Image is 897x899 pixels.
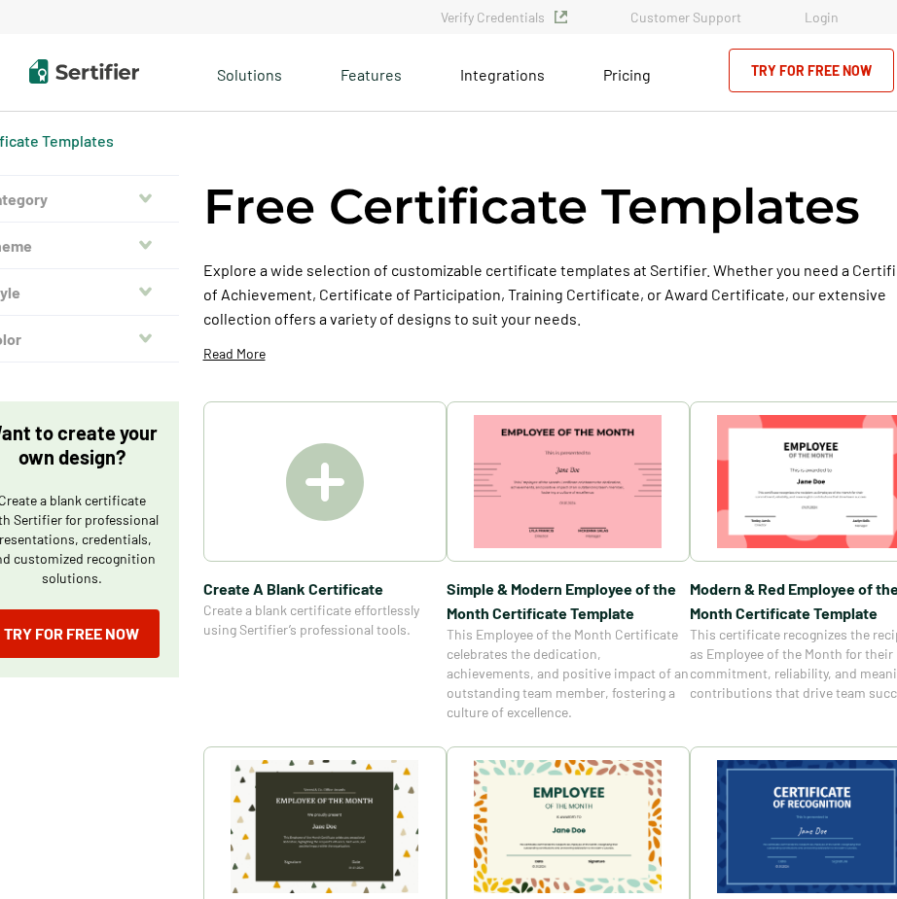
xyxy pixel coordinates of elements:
[555,11,567,23] img: Verified
[203,344,266,363] p: Read More
[474,415,663,548] img: Simple & Modern Employee of the Month Certificate Template
[203,576,447,601] span: Create A Blank Certificate
[447,576,690,625] span: Simple & Modern Employee of the Month Certificate Template
[341,60,402,85] span: Features
[729,49,894,92] a: Try for Free Now
[231,760,419,893] img: Simple & Colorful Employee of the Month Certificate Template
[447,401,690,722] a: Simple & Modern Employee of the Month Certificate TemplateSimple & Modern Employee of the Month C...
[203,601,447,640] span: Create a blank certificate effortlessly using Sertifier’s professional tools.
[603,60,651,85] a: Pricing
[460,65,545,84] span: Integrations
[203,175,860,238] h1: Free Certificate Templates
[29,59,139,84] img: Sertifier | Digital Credentialing Platform
[805,9,839,25] a: Login
[460,60,545,85] a: Integrations
[447,625,690,722] span: This Employee of the Month Certificate celebrates the dedication, achievements, and positive impa...
[474,760,663,893] img: Simple and Patterned Employee of the Month Certificate Template
[286,443,364,521] img: Create A Blank Certificate
[630,9,741,25] a: Customer Support
[441,9,567,25] a: Verify Credentials
[217,60,282,85] span: Solutions
[603,65,651,84] span: Pricing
